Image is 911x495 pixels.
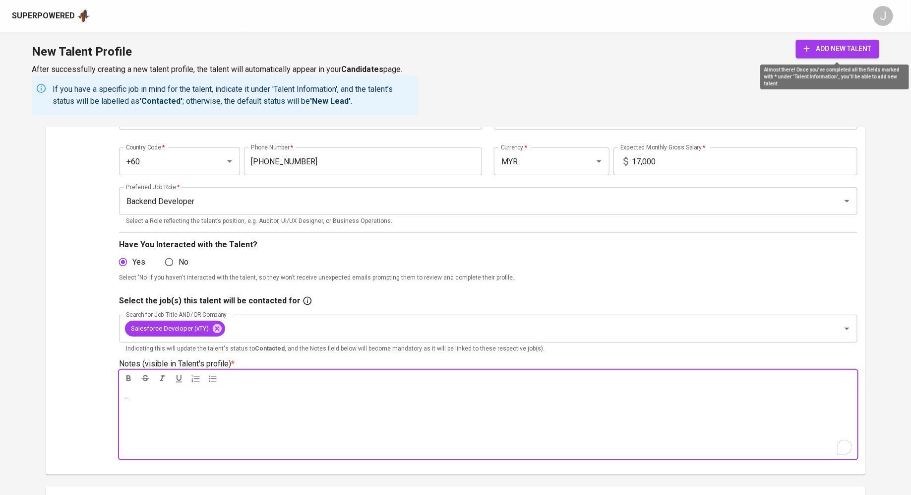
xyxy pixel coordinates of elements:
svg: If you have a specific job in mind for the talent, indicate it here. This will change the talent'... [303,296,312,306]
button: Open [840,322,854,336]
div: Salesforce Developer (xTY) [125,321,225,337]
button: Open [592,154,606,168]
a: Superpoweredapp logo [12,8,90,23]
b: Contacted [255,345,285,352]
p: Select a Role reflecting the talent’s position, e.g. Auditor, UI/UX Designer, or Business Operati... [126,216,850,226]
b: 'New Lead' [310,96,351,106]
p: Select the job(s) this talent will be contacted for [119,295,301,307]
span: Yes [132,256,145,268]
div: To enrich screen reader interactions, please activate Accessibility in Grammarly extension settings [119,388,857,459]
p: After successfully creating a new talent profile, the talent will automatically appear in your page. [32,64,419,75]
span: Salesforce Developer (xTY) [125,324,215,333]
p: Indicating this will update the talent's status to , and the Notes field below will become mandat... [126,344,850,354]
button: add new talent [796,40,879,58]
span: add new talent [804,43,871,55]
p: Select 'No' if you haven't interacted with the talent, so they won’t receive unexpected emails pr... [119,273,857,283]
p: Have You Interacted with the Talent? [119,239,857,251]
img: app logo [77,8,90,23]
p: If you have a specific job in mind for the talent, indicate it under 'Talent Information', and th... [53,83,415,107]
p: Notes (visible in Talent's profile) [119,358,857,370]
button: Open [223,154,237,168]
button: Open [840,194,854,208]
h1: New Talent Profile [32,40,419,64]
span: No [179,256,188,268]
b: Candidates [341,65,383,74]
b: 'Contacted' [139,96,182,106]
div: J [873,6,893,26]
span: - [125,393,128,403]
div: Superpowered [12,10,75,22]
